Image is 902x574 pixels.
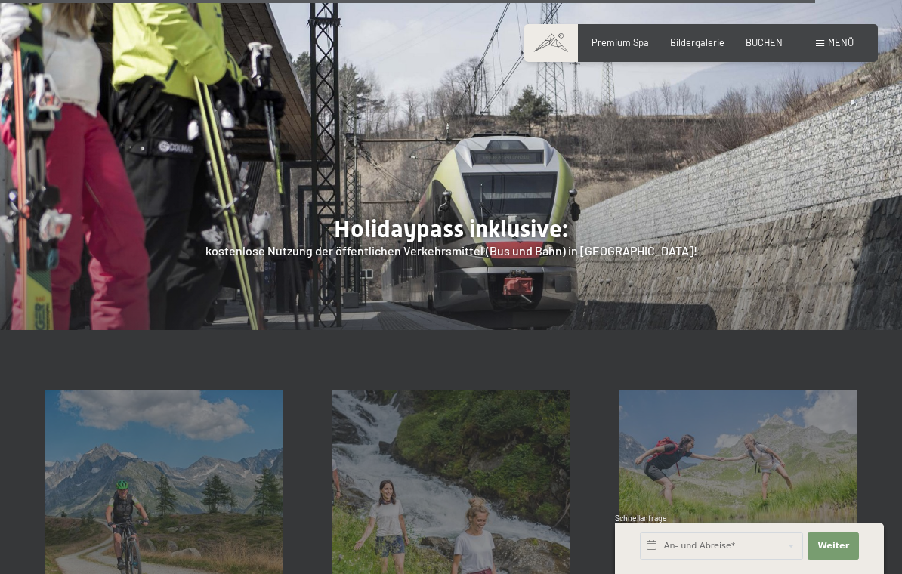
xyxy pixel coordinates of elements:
a: BUCHEN [746,36,783,48]
a: Premium Spa [592,36,649,48]
button: Weiter [808,532,859,560]
span: Schnellanfrage [615,514,667,523]
span: Weiter [817,540,849,552]
span: Menü [828,36,854,48]
a: Bildergalerie [670,36,724,48]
